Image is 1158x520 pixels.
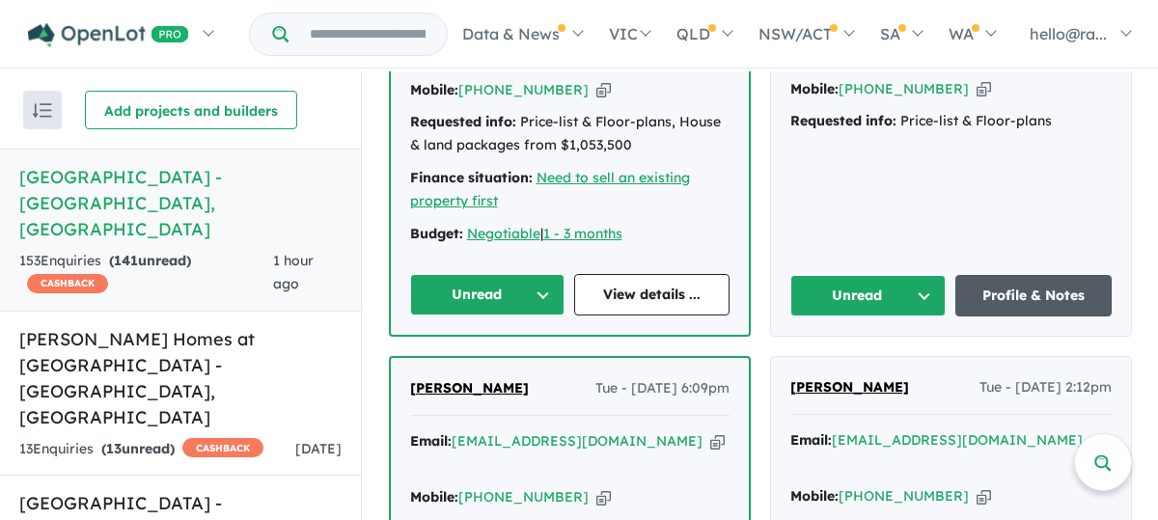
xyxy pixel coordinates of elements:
[19,164,342,242] h5: [GEOGRAPHIC_DATA] - [GEOGRAPHIC_DATA] , [GEOGRAPHIC_DATA]
[1090,430,1105,451] button: Copy
[292,14,443,55] input: Try estate name, suburb, builder or developer
[467,225,540,242] a: Negotiable
[410,169,690,209] a: Need to sell an existing property first
[19,250,273,296] div: 153 Enquir ies
[979,376,1112,399] span: Tue - [DATE] 2:12pm
[790,378,909,396] span: [PERSON_NAME]
[790,431,832,449] strong: Email:
[410,113,516,130] strong: Requested info:
[574,274,730,315] a: View details ...
[790,80,839,97] strong: Mobile:
[295,440,342,457] span: [DATE]
[790,487,839,505] strong: Mobile:
[1030,24,1107,43] span: hello@ra...
[596,487,611,507] button: Copy
[596,80,611,100] button: Copy
[410,488,458,506] strong: Mobile:
[109,252,191,269] strong: ( unread)
[410,432,452,450] strong: Email:
[19,438,263,461] div: 13 Enquir ies
[106,440,122,457] span: 13
[114,252,138,269] span: 141
[790,275,947,316] button: Unread
[839,80,969,97] a: [PHONE_NUMBER]
[27,274,108,293] span: CASHBACK
[410,377,529,400] a: [PERSON_NAME]
[452,432,703,450] a: [EMAIL_ADDRESS][DOMAIN_NAME]
[410,274,565,315] button: Unread
[458,81,589,98] a: [PHONE_NUMBER]
[410,225,463,242] strong: Budget:
[19,326,342,430] h5: [PERSON_NAME] Homes at [GEOGRAPHIC_DATA] - [GEOGRAPHIC_DATA] , [GEOGRAPHIC_DATA]
[101,440,175,457] strong: ( unread)
[790,376,909,399] a: [PERSON_NAME]
[410,111,730,157] div: Price-list & Floor-plans, House & land packages from $1,053,500
[458,488,589,506] a: [PHONE_NUMBER]
[410,81,458,98] strong: Mobile:
[273,252,314,292] span: 1 hour ago
[832,431,1083,449] a: [EMAIL_ADDRESS][DOMAIN_NAME]
[85,91,297,129] button: Add projects and builders
[790,112,896,129] strong: Requested info:
[595,377,730,400] span: Tue - [DATE] 6:09pm
[410,379,529,397] span: [PERSON_NAME]
[977,486,991,506] button: Copy
[955,275,1112,316] a: Profile & Notes
[410,169,533,186] strong: Finance situation:
[839,487,969,505] a: [PHONE_NUMBER]
[543,225,622,242] a: 1 - 3 months
[977,79,991,99] button: Copy
[790,110,1112,133] div: Price-list & Floor-plans
[710,431,725,452] button: Copy
[28,23,189,47] img: Openlot PRO Logo White
[410,223,730,246] div: |
[33,103,52,118] img: sort.svg
[182,438,263,457] span: CASHBACK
